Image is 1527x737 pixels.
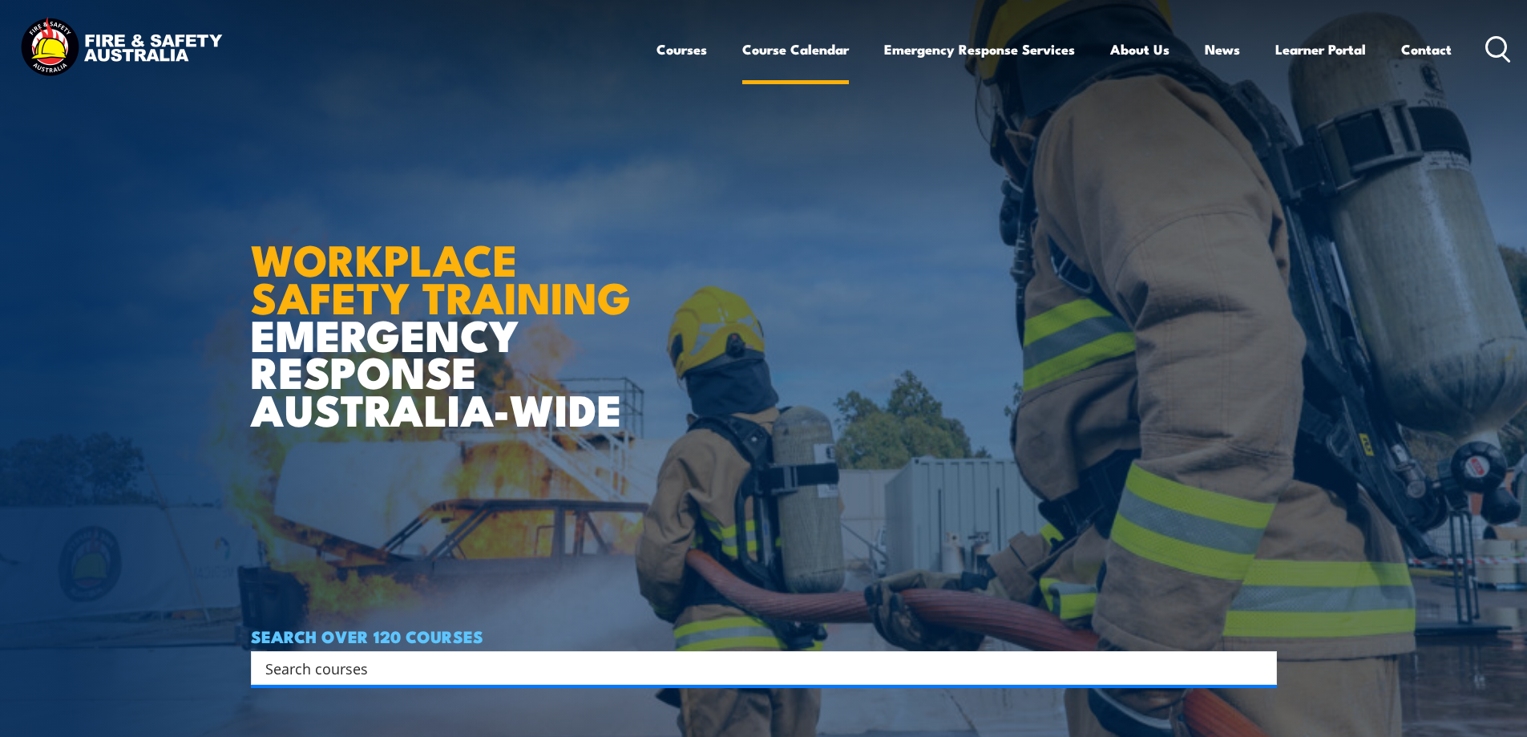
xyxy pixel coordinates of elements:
[251,200,643,427] h1: EMERGENCY RESPONSE AUSTRALIA-WIDE
[884,28,1075,71] a: Emergency Response Services
[656,28,707,71] a: Courses
[1110,28,1169,71] a: About Us
[1205,28,1240,71] a: News
[265,656,1242,680] input: Search input
[1249,657,1271,679] button: Search magnifier button
[251,627,1277,645] h4: SEARCH OVER 120 COURSES
[1401,28,1452,71] a: Contact
[251,225,631,329] strong: WORKPLACE SAFETY TRAINING
[742,28,849,71] a: Course Calendar
[269,657,1245,679] form: Search form
[1275,28,1366,71] a: Learner Portal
